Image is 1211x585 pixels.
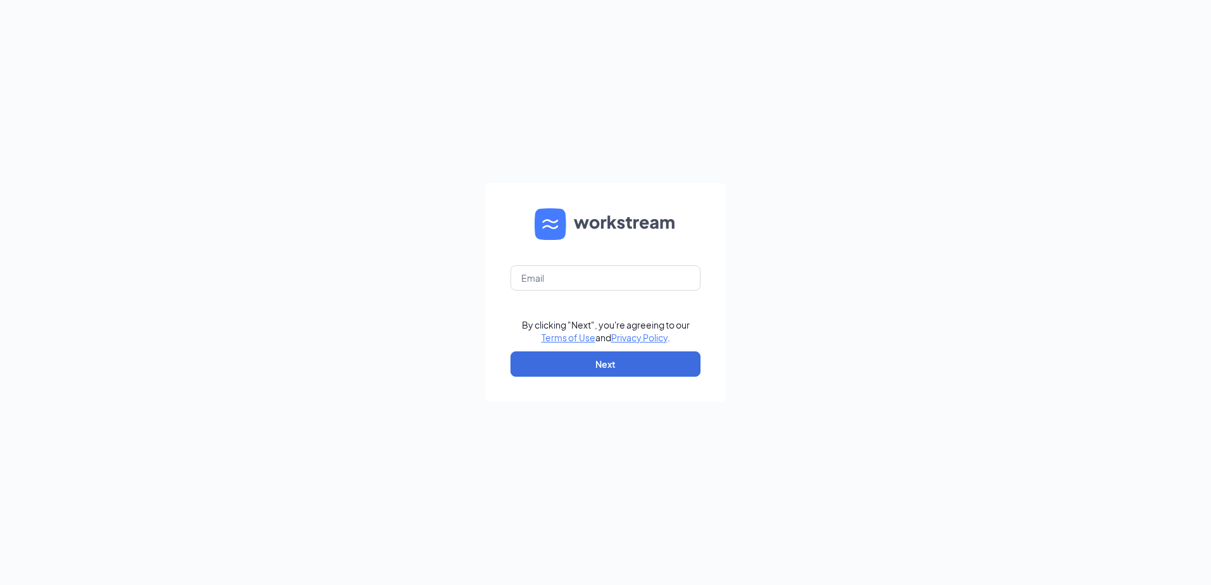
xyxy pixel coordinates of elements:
button: Next [510,351,701,377]
input: Email [510,265,701,291]
a: Privacy Policy [611,332,668,343]
img: WS logo and Workstream text [535,208,676,240]
a: Terms of Use [542,332,595,343]
div: By clicking "Next", you're agreeing to our and . [522,318,690,344]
